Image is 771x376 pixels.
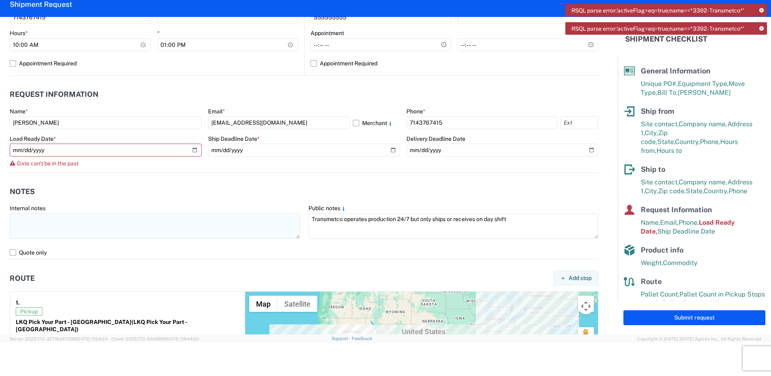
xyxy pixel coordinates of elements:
span: Country, [704,187,729,195]
span: Company name, [679,178,727,186]
span: Email, [660,219,679,226]
label: Quote only [10,246,598,259]
span: (LKQ Pick Your Part - [GEOGRAPHIC_DATA]) [16,319,187,332]
a: Feedback [352,336,372,341]
button: Show street map [249,296,277,312]
span: Zip code, [658,187,686,195]
span: [DATE] 08:44:20 [165,336,199,341]
span: Server: 2025.17.0-327f6347098 [10,336,108,341]
span: Ship Deadline Date [657,228,715,235]
label: Internal notes [10,205,46,212]
span: Country, [675,138,700,146]
label: Load Ready Date [10,135,56,142]
span: Site contact, [641,120,679,128]
a: Support [331,336,352,341]
strong: 1. [16,297,20,307]
span: Equipment Type, [678,80,729,88]
span: Phone, [679,219,699,226]
span: Commodity [663,259,698,267]
label: Public notes [308,205,347,212]
label: Hours [10,29,28,37]
span: Pallet Count in Pickup Stops equals Pallet Count in delivery stops [641,290,765,307]
label: Email [208,108,225,115]
span: Ship to [641,165,665,173]
span: Pallet Count, [641,290,679,298]
span: Ship from [641,107,674,115]
span: Client: 2025.17.0-5dd568f [111,336,199,341]
span: Unique PO#, [641,80,678,88]
span: Site contact, [641,178,679,186]
span: Copyright © [DATE]-[DATE] Agistix Inc., All Rights Reserved [637,335,761,343]
h2: Route [10,274,35,282]
button: Submit request [623,310,765,325]
span: Add stop [569,274,592,282]
label: Name [10,108,28,115]
label: Appointment Required [10,57,298,70]
span: Product info [641,246,683,254]
span: City, [645,187,658,195]
span: Weight, [641,259,663,267]
label: Appointment Required [310,57,598,70]
span: [DATE] 11:04:24 [76,336,108,341]
span: Bill To, [657,89,678,96]
span: Company name, [679,120,727,128]
strong: LKQ Pick Your Part - [GEOGRAPHIC_DATA] [16,319,187,332]
span: Name, [641,219,660,226]
span: State, [657,138,675,146]
button: Map camera controls [578,298,594,314]
label: Merchant [353,116,400,129]
button: Drag Pegman onto the map to open Street View [578,327,594,343]
span: Hours to [656,147,682,155]
button: Toggle fullscreen view [578,296,594,312]
label: Appointment [310,29,344,37]
span: [PERSON_NAME] [678,89,731,96]
button: Add stop [553,271,598,286]
span: Date can't be in the past [17,160,79,167]
span: Route [641,277,662,286]
label: Ship Deadline Date [208,135,260,142]
span: General Information [641,67,711,75]
button: Show satellite imagery [277,296,317,312]
span: RSQL parse error:'activeFlag=eq=true;name==*3392- Transmetco*' [571,7,744,14]
span: Request Information [641,205,712,214]
label: Delivery Deadline Date [406,135,465,142]
span: RSQL parse error:'activeFlag=eq=true;name==*3392- Transmetco*' [571,25,744,32]
span: State, [686,187,704,195]
span: Phone [729,187,747,195]
span: Pickup [16,307,42,315]
label: Phone [406,108,425,115]
h2: Request Information [10,90,98,98]
h2: Notes [10,188,35,196]
span: City, [645,129,658,137]
span: Phone, [700,138,720,146]
input: Ext [561,116,598,129]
